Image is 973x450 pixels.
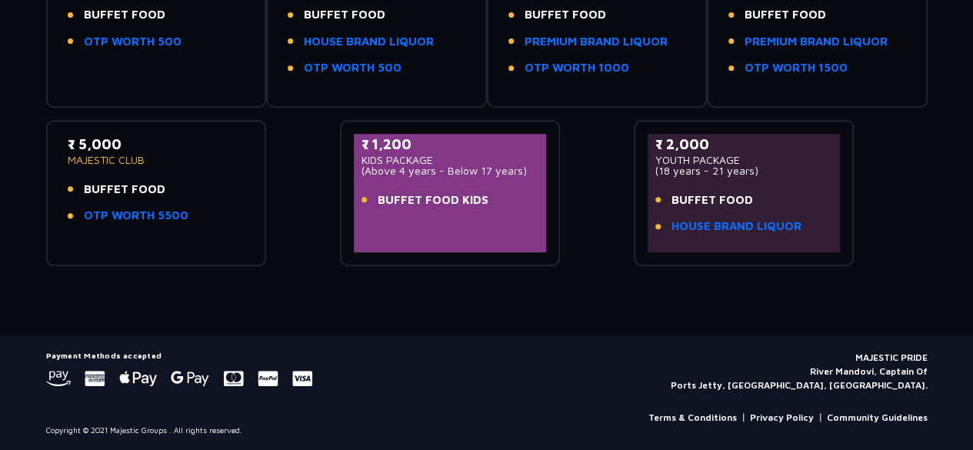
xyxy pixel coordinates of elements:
[525,33,668,51] a: PREMIUM BRAND LIQUOR
[304,59,402,77] a: OTP WORTH 500
[671,218,801,235] a: HOUSE BRAND LIQUOR
[68,134,245,155] p: ₹ 5,000
[84,6,165,24] span: BUFFET FOOD
[68,155,245,165] p: MAJESTIC CLUB
[671,192,753,209] span: BUFFET FOOD
[304,6,385,24] span: BUFFET FOOD
[84,33,182,51] a: OTP WORTH 500
[655,155,833,165] p: YOUTH PACKAGE
[378,192,488,209] span: BUFFET FOOD KIDS
[745,6,826,24] span: BUFFET FOOD
[362,134,539,155] p: ₹ 1,200
[84,181,165,198] span: BUFFET FOOD
[648,411,737,425] a: Terms & Conditions
[525,6,606,24] span: BUFFET FOOD
[46,351,312,360] h5: Payment Methods accepted
[304,33,434,51] a: HOUSE BRAND LIQUOR
[750,411,814,425] a: Privacy Policy
[655,134,833,155] p: ₹ 2,000
[655,165,833,176] p: (18 years - 21 years)
[362,165,539,176] p: (Above 4 years - Below 17 years)
[362,155,539,165] p: KIDS PACKAGE
[671,351,928,392] p: MAJESTIC PRIDE River Mandovi, Captain Of Ports Jetty, [GEOGRAPHIC_DATA], [GEOGRAPHIC_DATA].
[745,33,888,51] a: PREMIUM BRAND LIQUOR
[525,59,629,77] a: OTP WORTH 1000
[827,411,928,425] a: Community Guidelines
[84,207,188,225] a: OTP WORTH 5500
[745,59,848,77] a: OTP WORTH 1500
[46,425,242,436] p: Copyright © 2021 Majestic Groups . All rights reserved.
